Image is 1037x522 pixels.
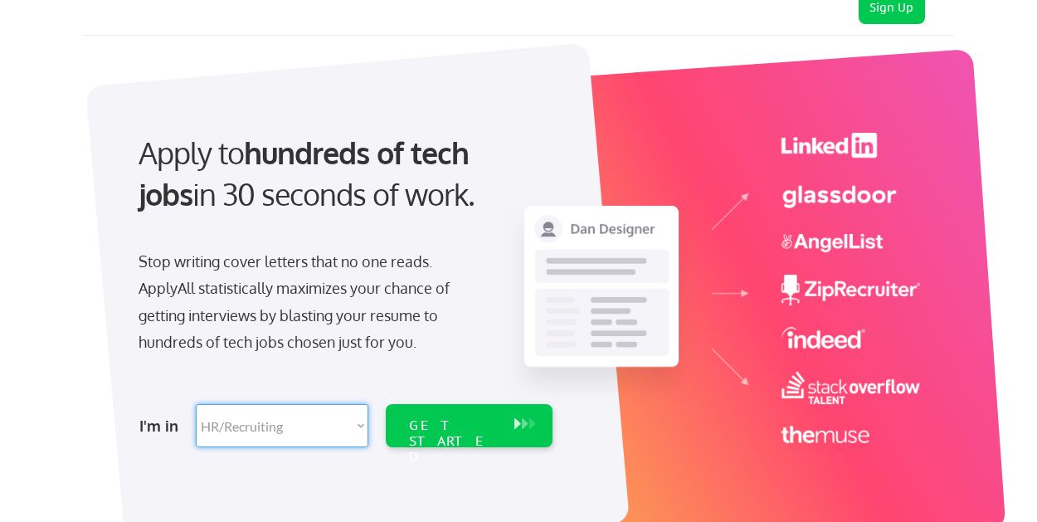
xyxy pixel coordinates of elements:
strong: hundreds of tech jobs [139,134,476,212]
div: Apply to in 30 seconds of work. [139,132,546,216]
div: Stop writing cover letters that no one reads. ApplyAll statistically maximizes your chance of get... [139,248,480,356]
div: I'm in [139,412,186,439]
div: GET STARTED [409,417,498,466]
